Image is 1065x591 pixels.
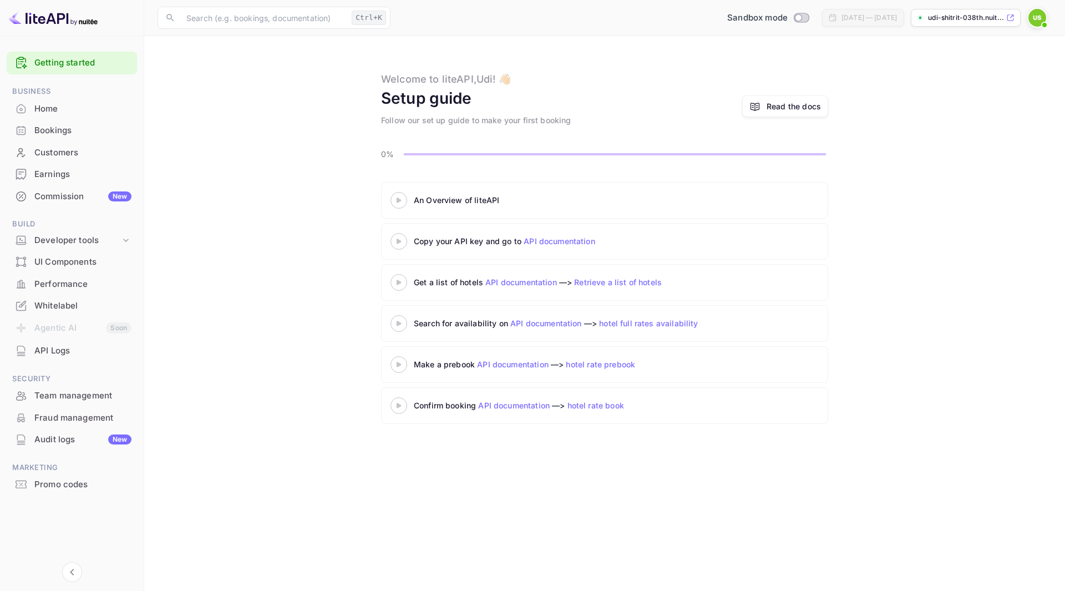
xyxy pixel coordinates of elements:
[180,7,347,29] input: Search (e.g. bookings, documentation)
[510,319,582,328] a: API documentation
[928,13,1004,23] p: udi-shitrit-038th.nuit...
[7,295,137,316] a: Whitelabel
[414,276,691,288] div: Get a list of hotels —>
[478,401,550,410] a: API documentation
[9,9,98,27] img: LiteAPI logo
[477,360,549,369] a: API documentation
[7,340,137,361] a: API Logs
[599,319,698,328] a: hotel full rates availability
[34,256,131,269] div: UI Components
[841,13,897,23] div: [DATE] — [DATE]
[414,400,691,411] div: Confirm booking —>
[767,100,821,112] a: Read the docs
[108,191,131,201] div: New
[34,390,131,402] div: Team management
[7,98,137,120] div: Home
[7,251,137,272] a: UI Components
[7,385,137,407] div: Team management
[108,435,131,444] div: New
[574,277,662,287] a: Retrieve a list of hotels
[485,277,557,287] a: API documentation
[34,57,131,69] a: Getting started
[7,274,137,294] a: Performance
[7,407,137,429] div: Fraud management
[7,142,137,163] a: Customers
[7,462,137,474] span: Marketing
[34,300,131,312] div: Whitelabel
[7,251,137,273] div: UI Components
[7,429,137,451] div: Audit logsNew
[567,401,624,410] a: hotel rate book
[34,103,131,115] div: Home
[34,234,120,247] div: Developer tools
[414,358,691,370] div: Make a prebook —>
[62,562,82,582] button: Collapse navigation
[1028,9,1046,27] img: Udi Shitrit
[381,148,400,160] p: 0%
[381,114,571,126] div: Follow our set up guide to make your first booking
[34,190,131,203] div: Commission
[7,218,137,230] span: Build
[34,412,131,425] div: Fraud management
[7,407,137,428] a: Fraud management
[7,98,137,119] a: Home
[381,72,511,87] div: Welcome to liteAPI, Udi ! 👋🏻
[7,186,137,208] div: CommissionNew
[7,373,137,385] span: Security
[7,474,137,494] a: Promo codes
[7,142,137,164] div: Customers
[7,429,137,449] a: Audit logsNew
[414,317,802,329] div: Search for availability on —>
[7,474,137,496] div: Promo codes
[727,12,788,24] span: Sandbox mode
[7,340,137,362] div: API Logs
[34,168,131,181] div: Earnings
[414,194,691,206] div: An Overview of liteAPI
[34,278,131,291] div: Performance
[7,295,137,317] div: Whitelabel
[34,124,131,137] div: Bookings
[381,87,472,110] div: Setup guide
[34,478,131,491] div: Promo codes
[7,120,137,140] a: Bookings
[34,147,131,159] div: Customers
[742,95,828,117] a: Read the docs
[7,164,137,185] div: Earnings
[34,433,131,446] div: Audit logs
[7,120,137,142] div: Bookings
[524,236,595,246] a: API documentation
[7,52,137,74] div: Getting started
[7,274,137,295] div: Performance
[414,235,691,247] div: Copy your API key and go to
[7,231,137,250] div: Developer tools
[566,360,635,369] a: hotel rate prebook
[7,85,137,98] span: Business
[7,164,137,184] a: Earnings
[7,186,137,206] a: CommissionNew
[7,385,137,406] a: Team management
[352,11,386,25] div: Ctrl+K
[723,12,813,24] div: Switch to Production mode
[34,345,131,357] div: API Logs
